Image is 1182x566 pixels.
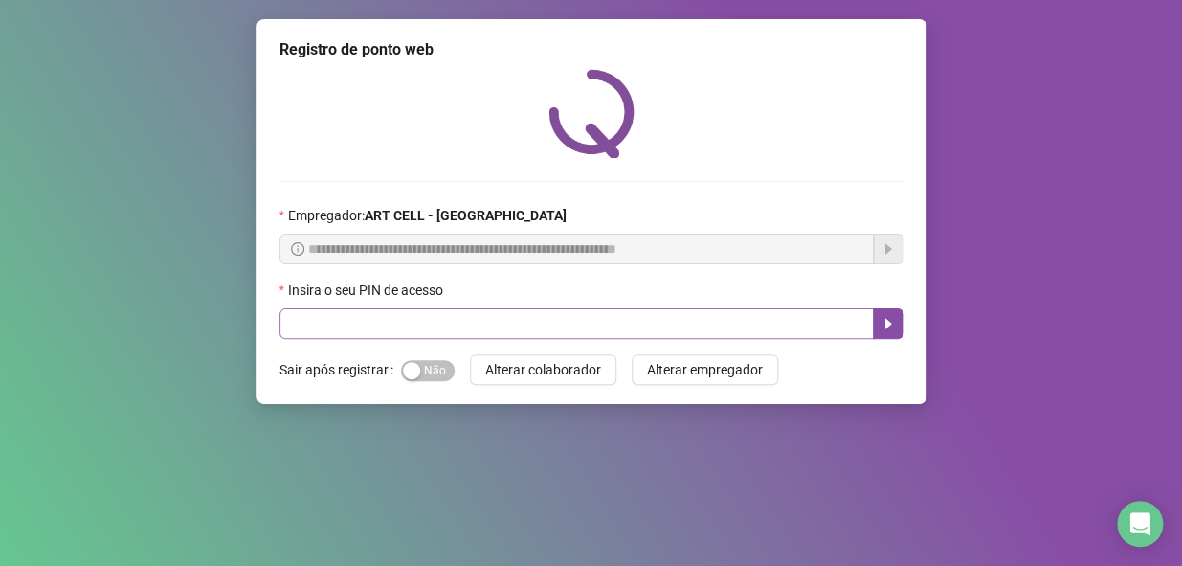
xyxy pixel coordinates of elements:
[548,69,635,158] img: QRPoint
[1117,501,1163,547] div: Open Intercom Messenger
[365,208,567,223] strong: ART CELL - [GEOGRAPHIC_DATA]
[647,359,763,380] span: Alterar empregador
[881,316,896,331] span: caret-right
[632,354,778,385] button: Alterar empregador
[485,359,601,380] span: Alterar colaborador
[279,280,456,301] label: Insira o seu PIN de acesso
[470,354,616,385] button: Alterar colaborador
[279,354,401,385] label: Sair após registrar
[291,242,304,256] span: info-circle
[279,38,903,61] div: Registro de ponto web
[288,205,567,226] span: Empregador :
